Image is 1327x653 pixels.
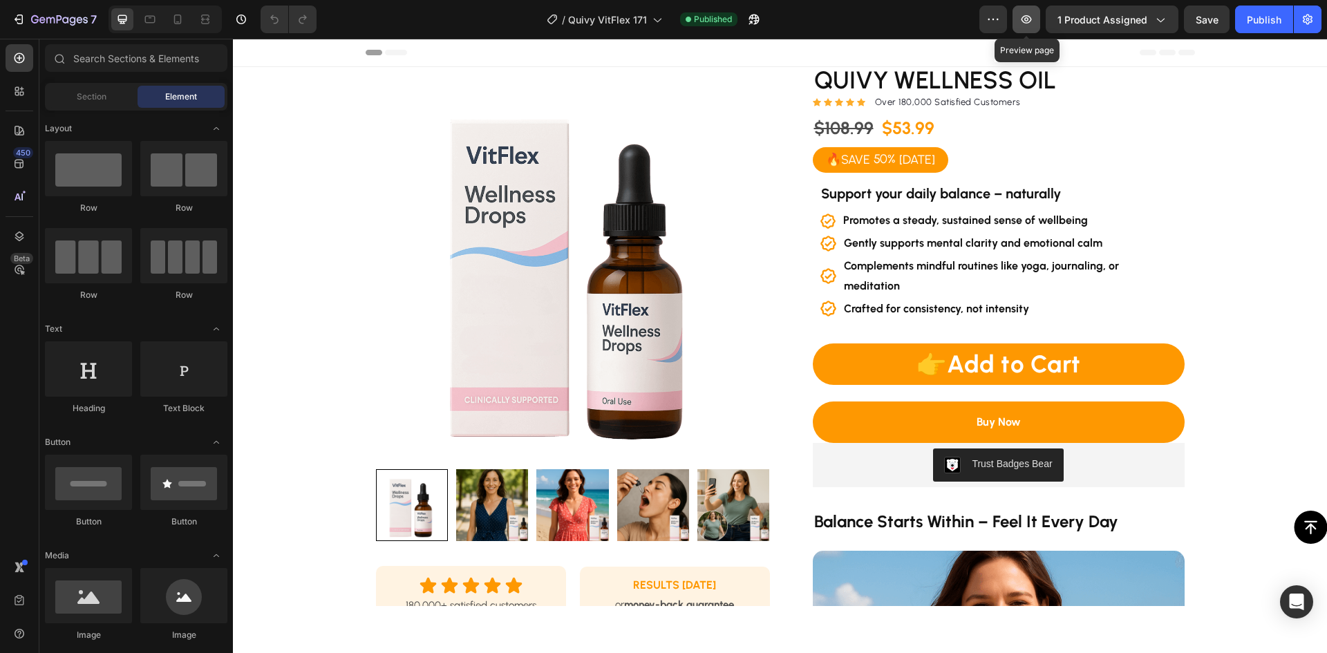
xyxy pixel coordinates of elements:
[13,147,33,158] div: 450
[611,263,796,276] strong: Crafted for consistency, not intensity
[233,39,1327,606] iframe: Design area
[140,289,227,301] div: Row
[580,363,952,404] button: Buy Now
[1057,12,1147,27] span: 1 product assigned
[45,549,69,562] span: Media
[648,77,703,102] div: $53.99
[45,44,227,72] input: Search Sections & Elements
[642,57,788,70] p: Over 180,000 Satisfied Customers
[77,91,106,103] span: Section
[562,12,565,27] span: /
[205,318,227,340] span: Toggle open
[611,220,886,254] strong: Complements mindful routines like yoga, journaling, or meditation
[580,305,952,346] button: 👉 <strong>Add to Cart</strong>
[140,629,227,641] div: Image
[684,307,848,344] div: 👉
[639,111,664,130] div: 50%
[45,402,132,415] div: Heading
[700,410,830,443] button: Trust Badges Bear
[10,253,33,264] div: Beta
[1184,6,1230,33] button: Save
[205,431,227,453] span: Toggle open
[714,307,848,344] strong: Add to Cart
[45,202,132,214] div: Row
[610,175,855,188] strong: Promotes a steady, sustained sense of wellbeing
[205,545,227,567] span: Toggle open
[6,6,103,33] button: 7
[664,111,704,131] div: [DATE]
[744,374,788,394] div: Buy Now
[45,515,132,528] div: Button
[611,198,869,211] strong: Gently supports mental clarity and emotional calm
[45,323,62,335] span: Text
[140,402,227,415] div: Text Block
[591,111,639,131] div: 🔥SAVE
[580,77,642,102] div: $108.99
[165,91,197,103] span: Element
[261,6,317,33] div: Undo/Redo
[45,629,132,641] div: Image
[568,12,647,27] span: Quivy VitFlex 171
[711,418,728,435] img: CLDR_q6erfwCEAE=.png
[1235,6,1293,33] button: Publish
[45,289,132,301] div: Row
[1046,6,1178,33] button: 1 product assigned
[45,436,70,448] span: Button
[205,117,227,140] span: Toggle open
[1196,14,1218,26] span: Save
[588,146,828,163] strong: Support your daily balance – naturally
[45,122,72,135] span: Layout
[140,202,227,214] div: Row
[91,11,97,28] p: 7
[1280,585,1313,618] div: Open Intercom Messenger
[1247,12,1281,27] div: Publish
[694,13,732,26] span: Published
[140,515,227,528] div: Button
[739,418,819,433] div: Trust Badges Bear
